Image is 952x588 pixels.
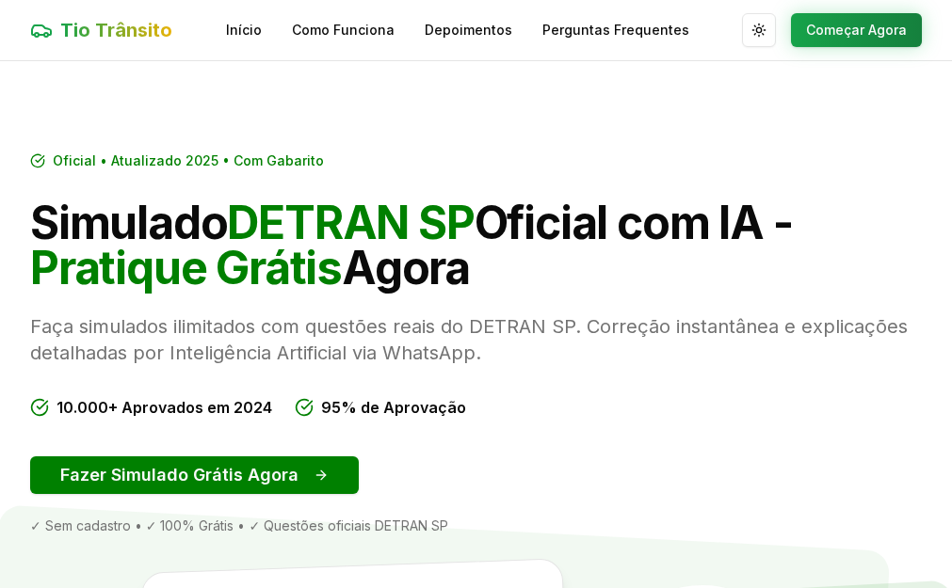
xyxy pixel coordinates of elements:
div: ✓ Sem cadastro • ✓ 100% Grátis • ✓ Questões oficiais DETRAN SP [30,516,922,535]
a: Como Funciona [292,21,395,40]
span: Oficial • Atualizado 2025 • Com Gabarito [53,151,324,170]
a: Tio Trânsito [30,17,172,43]
span: Tio Trânsito [60,17,172,43]
p: Faça simulados ilimitados com questões reais do DETRAN SP. Correção instantânea e explicações det... [30,313,922,366]
h1: Simulado Oficial com IA - Agora [30,200,922,291]
span: 95% de Aprovação [321,396,466,419]
button: Começar Agora [791,13,922,47]
span: Pratique Grátis [30,240,342,295]
span: 10.000+ Aprovados em 2024 [56,396,272,419]
span: DETRAN SP [227,195,474,250]
button: Fazer Simulado Grátis Agora [30,456,359,494]
a: Início [226,21,262,40]
a: Perguntas Frequentes [542,21,689,40]
a: Depoimentos [425,21,512,40]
